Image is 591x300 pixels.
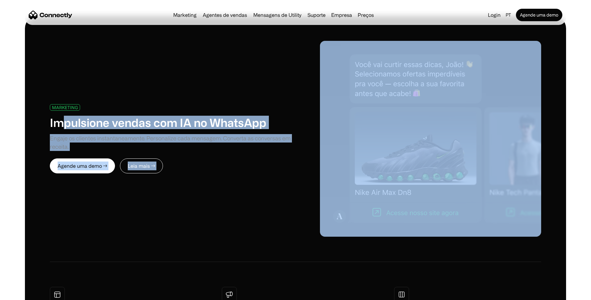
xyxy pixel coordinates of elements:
div: MARKETING [52,105,78,110]
div: pt [503,11,515,19]
aside: Language selected: Português (Brasil) [6,288,37,298]
div: Empresa [329,11,354,19]
div: pt [506,11,511,19]
a: Suporte [305,12,328,17]
a: Leia mais → [120,158,163,173]
a: home [29,10,72,20]
div: Empresa [331,11,352,19]
h1: Impulsione vendas com IA no WhatsApp [50,116,266,129]
a: Agende uma demo [516,9,562,21]
a: Agentes de vendas [200,12,250,17]
ul: Language list [12,289,37,298]
a: Mensagens de Utility [251,12,304,17]
a: Agende uma demo → [50,158,115,173]
a: Preços [355,12,376,17]
a: Login [485,11,503,19]
div: Engaje os clientes instantaneamente. Personalize cada mensagem. Converta as conversas em receita. [50,134,296,151]
a: Marketing [171,12,199,17]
